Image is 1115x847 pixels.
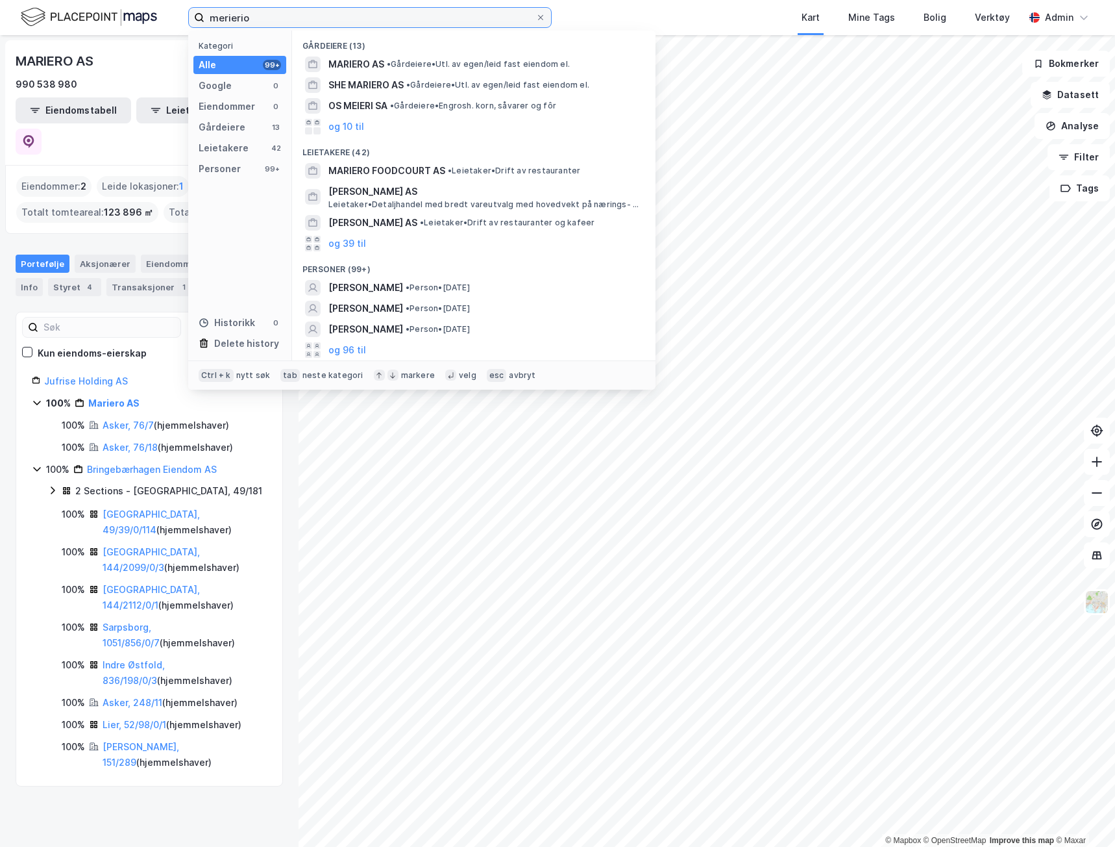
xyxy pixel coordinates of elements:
span: • [420,218,424,227]
span: • [387,59,391,69]
span: Person • [DATE] [406,283,470,293]
div: Delete history [214,336,279,351]
div: Gårdeiere [199,120,245,135]
div: Bolig [924,10,946,25]
div: Ctrl + k [199,369,234,382]
div: 99+ [263,60,281,70]
div: Info [16,278,43,296]
div: 100% [62,544,85,560]
div: 100% [62,739,85,755]
div: 100% [46,462,69,477]
div: avbryt [509,370,535,381]
a: Sarpsborg, 1051/856/0/7 [103,622,160,648]
div: Kart [802,10,820,25]
div: Transaksjoner [106,278,195,296]
a: Bringebærhagen Eiendom AS [87,464,217,475]
div: Gårdeiere (13) [292,31,656,54]
button: Eiendomstabell [16,97,131,123]
div: Aksjonærer [75,255,136,273]
div: Personer (99+) [292,254,656,277]
span: • [406,324,410,334]
a: OpenStreetMap [924,836,986,845]
a: [PERSON_NAME], 151/289 [103,741,179,768]
div: Leietakere (42) [292,137,656,160]
div: markere [401,370,435,381]
div: 100% [62,717,85,733]
div: MARIERO AS [16,51,96,71]
span: • [406,80,410,90]
span: [PERSON_NAME] [328,322,403,337]
button: Bokmerker [1022,51,1110,77]
span: MARIERO FOODCOURT AS [328,163,445,179]
div: ( hjemmelshaver ) [103,657,267,689]
div: Verktøy [975,10,1010,25]
span: 123 896 ㎡ [104,205,153,220]
div: 100% [62,507,85,522]
a: Mapbox [885,836,921,845]
div: Kategori [199,41,286,51]
span: Leietaker • Detaljhandel med bredt vareutvalg med hovedvekt på nærings- og nytelsesmidler [328,199,643,210]
a: Indre Østfold, 836/198/0/3 [103,659,165,686]
div: 42 [271,143,281,153]
div: 4 [83,281,96,294]
div: ( hjemmelshaver ) [103,440,233,455]
span: SHE MARIERO AS [328,77,404,93]
div: ( hjemmelshaver ) [103,582,267,613]
span: OS MEIERI SA [328,98,387,114]
div: ( hjemmelshaver ) [103,544,267,575]
a: [GEOGRAPHIC_DATA], 144/2099/0/3 [103,546,200,573]
button: Analyse [1035,113,1110,139]
span: MARIERO AS [328,57,384,72]
div: 13 [271,122,281,133]
div: Styret [48,278,101,296]
a: [GEOGRAPHIC_DATA], 144/2112/0/1 [103,584,200,611]
input: Søk [38,318,180,337]
span: [PERSON_NAME] AS [328,184,640,199]
a: Asker, 248/11 [103,697,162,708]
div: 100% [62,440,85,455]
a: [GEOGRAPHIC_DATA], 49/39/0/114 [103,509,200,535]
div: ( hjemmelshaver ) [103,695,238,711]
button: og 96 til [328,342,366,358]
div: 99+ [263,164,281,174]
div: 100% [62,582,85,598]
span: [PERSON_NAME] [328,280,403,296]
div: 0 [271,318,281,328]
iframe: Chat Widget [1050,785,1115,847]
div: velg [459,370,476,381]
span: Leietaker • Drift av restauranter og kafeer [420,218,594,228]
div: Totalt byggareal : [164,202,269,223]
div: 100% [62,620,85,635]
span: [PERSON_NAME] AS [328,215,417,231]
button: og 39 til [328,236,366,251]
div: ( hjemmelshaver ) [103,739,267,770]
div: tab [280,369,300,382]
img: Z [1084,590,1109,614]
div: 2 Sections - [GEOGRAPHIC_DATA], 49/181 [75,483,262,499]
div: 100% [62,695,85,711]
div: Mine Tags [848,10,895,25]
div: 1 [177,281,190,294]
div: Eiendommer [141,255,221,273]
div: 100% [46,396,71,411]
img: logo.f888ab2527a4732fd821a326f86c7f29.svg [21,6,157,29]
span: • [390,101,394,110]
span: Person • [DATE] [406,324,470,335]
div: Eiendommer [199,99,255,114]
button: og 10 til [328,119,364,134]
div: 990 538 980 [16,77,77,92]
a: Asker, 76/7 [103,420,154,431]
div: Google [199,78,232,94]
input: Søk på adresse, matrikkel, gårdeiere, leietakere eller personer [204,8,535,27]
div: Leide lokasjoner : [97,176,189,197]
div: esc [487,369,507,382]
div: Admin [1045,10,1073,25]
div: ( hjemmelshaver ) [103,620,267,651]
span: 2 [80,179,86,194]
button: Leietakertabell [136,97,252,123]
span: [PERSON_NAME] [328,301,403,316]
a: Mariero AS [88,398,140,409]
div: ( hjemmelshaver ) [103,717,241,733]
span: Leietaker • Drift av restauranter [448,166,580,176]
div: Personer [199,161,241,177]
